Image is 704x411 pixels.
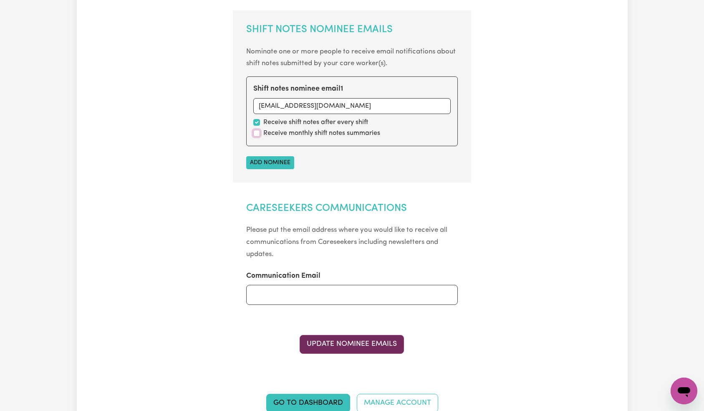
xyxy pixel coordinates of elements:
button: Add nominee [246,156,294,169]
label: Communication Email [246,271,320,282]
small: Please put the email address where you would like to receive all communications from Careseekers ... [246,226,447,258]
label: Receive monthly shift notes summaries [263,128,380,138]
h2: Careseekers Communications [246,203,458,215]
label: Shift notes nominee email 1 [253,84,343,94]
small: Nominate one or more people to receive email notifications about shift notes submitted by your ca... [246,48,456,67]
h2: Shift Notes Nominee Emails [246,24,458,36]
label: Receive shift notes after every shift [263,117,368,127]
button: Update Nominee Emails [300,335,404,353]
iframe: Button to launch messaging window [671,378,697,404]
